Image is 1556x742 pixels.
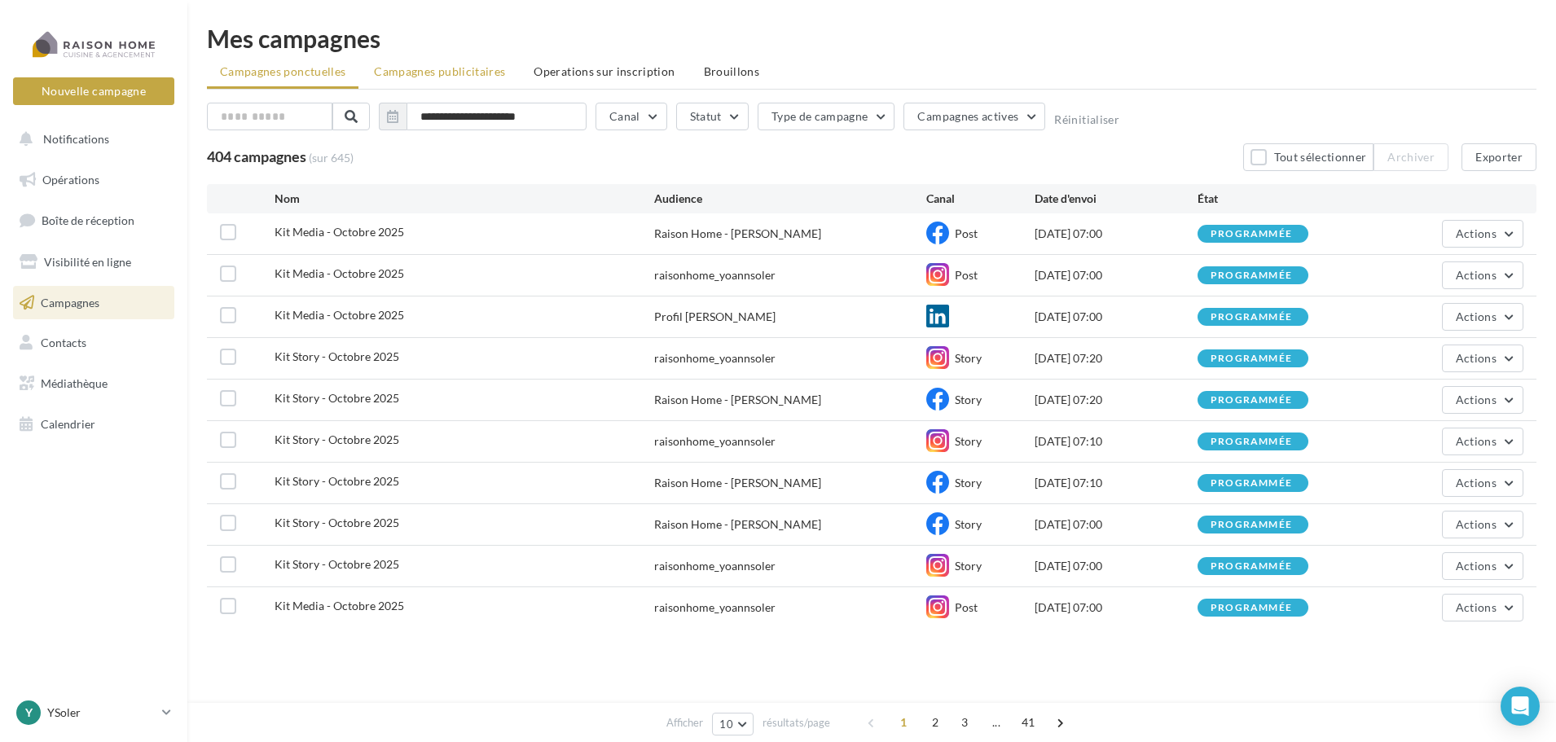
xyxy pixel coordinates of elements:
span: Story [955,559,982,573]
div: [DATE] 07:00 [1035,516,1198,533]
div: programmée [1211,478,1292,489]
div: [DATE] 07:10 [1035,475,1198,491]
span: Kit Media - Octobre 2025 [275,266,404,280]
div: raisonhome_yoannsoler [654,558,776,574]
div: Audience [654,191,925,207]
div: Raison Home - [PERSON_NAME] [654,475,821,491]
span: Kit Story - Octobre 2025 [275,516,399,529]
span: Actions [1456,517,1497,531]
span: Visibilité en ligne [44,255,131,269]
span: Y [25,705,33,721]
div: Raison Home - [PERSON_NAME] [654,516,821,533]
div: Date d'envoi [1035,191,1198,207]
div: raisonhome_yoannsoler [654,267,776,283]
div: Raison Home - [PERSON_NAME] [654,392,821,408]
button: Notifications [10,122,171,156]
button: Actions [1442,511,1523,538]
button: Actions [1442,220,1523,248]
span: Actions [1456,476,1497,490]
div: Mes campagnes [207,26,1536,50]
span: Operations sur inscription [534,64,675,78]
button: Actions [1442,261,1523,289]
button: Canal [596,103,667,130]
span: (sur 645) [309,150,354,166]
span: Kit Story - Octobre 2025 [275,391,399,405]
span: Actions [1456,559,1497,573]
button: Actions [1442,386,1523,414]
button: Actions [1442,552,1523,580]
span: Kit Media - Octobre 2025 [275,225,404,239]
div: [DATE] 07:20 [1035,392,1198,408]
button: Actions [1442,594,1523,621]
span: Actions [1456,310,1497,323]
a: Médiathèque [10,367,178,401]
span: 10 [719,718,733,731]
span: Campagnes publicitaires [374,64,505,78]
span: 41 [1015,709,1042,735]
a: Boîte de réception [10,203,178,238]
div: raisonhome_yoannsoler [654,433,776,450]
div: programmée [1211,312,1292,323]
button: Archiver [1374,143,1448,171]
span: 3 [952,709,978,735]
span: Boîte de réception [42,213,134,227]
button: Statut [676,103,749,130]
div: programmée [1211,603,1292,613]
div: Canal [926,191,1035,207]
span: Kit Story - Octobre 2025 [275,349,399,363]
span: Notifications [43,132,109,146]
span: Post [955,268,978,282]
div: Nom [275,191,655,207]
span: Kit Story - Octobre 2025 [275,557,399,571]
p: YSoler [47,705,156,721]
span: 404 campagnes [207,147,306,165]
span: Actions [1456,268,1497,282]
span: Actions [1456,351,1497,365]
button: 10 [712,713,754,735]
div: programmée [1211,520,1292,530]
span: Actions [1456,600,1497,614]
div: programmée [1211,437,1292,447]
span: Story [955,517,982,531]
span: résultats/page [763,715,830,731]
button: Actions [1442,469,1523,497]
span: Actions [1456,393,1497,406]
div: Raison Home - [PERSON_NAME] [654,226,821,242]
span: Kit Media - Octobre 2025 [275,599,404,612]
span: Opérations [42,173,99,187]
span: Story [955,393,982,406]
span: Contacts [41,336,86,349]
span: Actions [1456,226,1497,240]
div: programmée [1211,270,1292,281]
button: Tout sélectionner [1243,143,1374,171]
button: Nouvelle campagne [13,77,174,105]
button: Actions [1442,303,1523,331]
div: [DATE] 07:20 [1035,350,1198,367]
span: 1 [890,709,916,735]
div: programmée [1211,353,1292,364]
span: Story [955,351,982,365]
div: programmée [1211,229,1292,239]
button: Actions [1442,345,1523,372]
span: Médiathèque [41,376,108,390]
div: Profil [PERSON_NAME] [654,309,776,325]
a: Y YSoler [13,697,174,728]
div: raisonhome_yoannsoler [654,350,776,367]
span: Story [955,434,982,448]
span: ... [983,709,1009,735]
button: Exporter [1461,143,1536,171]
div: programmée [1211,395,1292,406]
div: [DATE] 07:00 [1035,267,1198,283]
div: programmée [1211,561,1292,572]
span: Actions [1456,434,1497,448]
div: [DATE] 07:10 [1035,433,1198,450]
a: Campagnes [10,286,178,320]
span: Brouillons [704,64,760,78]
div: [DATE] 07:00 [1035,226,1198,242]
a: Opérations [10,163,178,197]
span: Kit Story - Octobre 2025 [275,432,399,446]
button: Actions [1442,428,1523,455]
span: 2 [922,709,948,735]
a: Contacts [10,326,178,360]
button: Campagnes actives [903,103,1045,130]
